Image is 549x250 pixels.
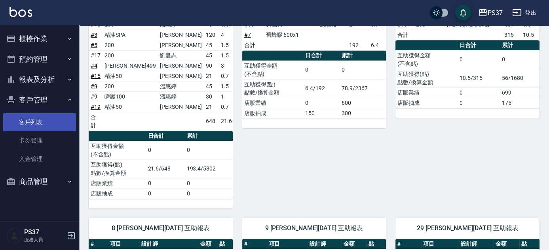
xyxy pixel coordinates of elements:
td: 合計 [242,40,264,50]
td: 45 [204,40,219,50]
td: 78.9/2367 [340,79,386,98]
td: 21.6/648 [146,159,185,178]
td: 店販業績 [89,178,146,188]
td: 精油50 [103,102,158,112]
div: PS37 [488,8,503,18]
td: 45 [204,50,219,61]
button: 客戶管理 [3,90,76,110]
td: 0 [500,50,540,69]
button: 櫃檯作業 [3,28,76,49]
td: 互助獲得金額 (不含點) [395,50,458,69]
th: 日合計 [303,51,340,61]
td: 0 [146,188,185,199]
th: 項目 [267,239,308,249]
button: 預約管理 [3,49,76,70]
td: 45 [204,81,219,91]
td: 175 [500,98,540,108]
a: #3 [91,32,97,38]
th: 金額 [342,239,367,249]
table: a dense table [89,131,233,199]
td: 0 [303,61,340,79]
td: 1 [219,91,234,102]
td: 200 [103,81,158,91]
a: #4 [91,62,97,69]
a: #9 [91,83,97,89]
th: 日合計 [458,40,500,51]
td: [PERSON_NAME] [158,61,204,71]
td: 店販抽成 [395,98,458,108]
button: 報表及分析 [3,69,76,90]
button: save [455,5,471,21]
td: 店販抽成 [89,188,146,199]
td: [PERSON_NAME] [158,30,204,40]
td: 瞬護100 [103,91,158,102]
td: 300 [340,108,386,118]
td: 699 [500,87,540,98]
td: 600 [340,98,386,108]
th: # [89,239,108,249]
td: 0 [185,178,233,188]
a: #13 [91,21,101,28]
td: 4 [219,30,234,40]
td: 0 [185,141,233,159]
span: 9 [PERSON_NAME][DATE] 互助報表 [252,224,377,232]
td: 店販抽成 [242,108,303,118]
button: 商品管理 [3,171,76,192]
th: 點 [519,239,540,249]
td: 6.4 [369,40,386,50]
a: #5 [91,42,97,48]
td: 舊蜂膠 600x1 [264,30,318,40]
td: 315 [502,30,521,40]
th: 設計師 [459,239,494,249]
td: 互助獲得金額 (不含點) [89,141,146,159]
th: # [395,239,421,249]
td: 1.5 [219,50,234,61]
td: 56/1680 [500,69,540,87]
th: 設計師 [308,239,342,249]
td: 30 [204,91,219,102]
td: 1.5 [219,81,234,91]
td: 0 [185,188,233,199]
td: 0 [458,98,500,108]
th: 金額 [494,239,519,249]
td: 互助獲得金額 (不含點) [242,61,303,79]
a: #7 [244,32,251,38]
th: 項目 [421,239,459,249]
td: 店販業績 [395,87,458,98]
td: [PERSON_NAME]499 [103,61,158,71]
a: #19 [91,104,101,110]
td: [PERSON_NAME] [158,102,204,112]
a: #16 [244,21,254,28]
th: 項目 [108,239,139,249]
td: 90 [204,61,219,71]
a: #17 [91,52,101,59]
td: 6.4/192 [303,79,340,98]
h5: PS37 [24,228,65,236]
a: #9 [91,93,97,100]
td: 劉晨志 [158,50,204,61]
td: 溫惠婷 [158,81,204,91]
td: 21 [204,71,219,81]
img: Logo [9,7,32,17]
td: 21 [204,102,219,112]
td: 1.5 [219,40,234,50]
th: 設計師 [139,239,198,249]
td: 溫惠婷 [158,91,204,102]
td: 120 [204,30,219,40]
td: 0 [340,61,386,79]
span: 8 [PERSON_NAME][DATE] 互助報表 [98,224,223,232]
th: 日合計 [146,131,185,141]
td: 200 [103,40,158,50]
button: PS37 [475,5,506,21]
td: 0.7 [219,71,234,81]
button: 登出 [509,6,540,20]
td: 0 [146,141,185,159]
span: 29 [PERSON_NAME][DATE] 互助報表 [405,224,530,232]
th: 金額 [198,239,218,249]
td: 0 [458,50,500,69]
th: 累計 [500,40,540,51]
img: Person [6,228,22,244]
td: 互助獲得(點) 點數/換算金額 [89,159,146,178]
td: 互助獲得(點) 點數/換算金額 [395,69,458,87]
a: 入金管理 [3,150,76,168]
